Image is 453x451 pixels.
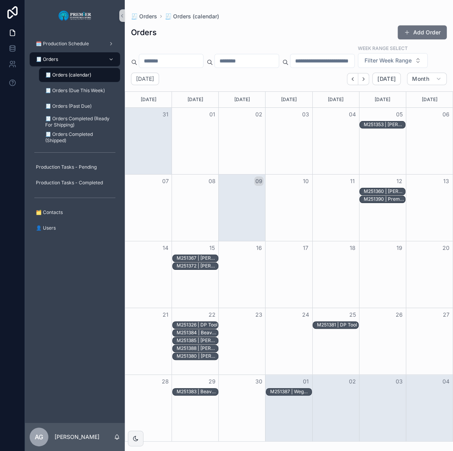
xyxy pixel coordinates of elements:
div: M251388 | Matthews and Fields [177,345,218,352]
h2: [DATE] [136,75,154,83]
button: 15 [207,243,217,253]
div: M251384 | Beaver Creek Industries [177,330,218,336]
span: 👤 Users [36,225,56,231]
div: M251367 | Dave Johnson [177,255,218,262]
span: Month [412,75,429,82]
a: Production Tasks - Completed [30,176,120,190]
div: Month View [125,91,453,442]
span: AG [35,432,43,442]
button: 19 [395,243,404,253]
span: 🗂️ Contacts [36,209,63,216]
img: App logo [58,9,92,22]
span: 🧾 Orders Completed (Shipped) [45,131,112,144]
div: [DATE] [220,92,264,107]
button: 29 [207,377,217,386]
button: 28 [161,377,170,386]
button: 13 [441,176,451,186]
div: M251383 | Beaver Creek Industries [177,389,218,395]
div: [DATE] [126,92,170,107]
button: 08 [207,176,217,186]
div: M251326 | DP Tool [177,321,218,328]
button: 25 [348,310,357,319]
a: 🧾 Orders (calendar) [165,12,219,20]
button: 14 [161,243,170,253]
div: M251385 | Peter Merle [177,337,218,344]
div: M251388 | [PERSON_NAME] and Fields [177,345,218,351]
div: M251360 | William Dassero [364,188,405,195]
button: Back [347,73,358,85]
label: Week Range Select [358,45,408,52]
div: [DATE] [314,92,358,107]
div: M251380 | Mike Manusia [177,353,218,360]
button: 04 [441,377,451,386]
button: 23 [254,310,264,319]
div: M251353 | Conley Caseworks [364,121,405,128]
span: Filter Week Range [365,57,412,64]
div: M251390 | Premier Custom Millwork [364,196,405,203]
div: M251381 | DP Tool [317,321,357,328]
div: M251372 | [PERSON_NAME] Presentation Furniture [177,263,218,269]
button: 07 [161,176,170,186]
button: 04 [348,110,357,119]
div: M251385 | [PERSON_NAME] [177,337,218,344]
button: 10 [301,176,310,186]
button: 12 [395,176,404,186]
a: 🧾 Orders [30,52,120,66]
button: [DATE] [372,73,401,85]
div: M251390 | Premier Custom Millwork [364,196,405,202]
button: 31 [161,110,170,119]
button: Month [407,73,447,85]
div: [DATE] [407,92,451,107]
button: 11 [348,176,357,186]
a: 🗓️ Production Schedule [30,37,120,51]
div: scrollable content [25,31,125,245]
span: 🧾 Orders (Past Due) [45,103,92,109]
button: 05 [395,110,404,119]
span: Production Tasks - Pending [36,164,97,170]
div: M251383 | Beaver Creek Industries [177,388,218,395]
a: 🧾 Orders [131,12,157,20]
button: 16 [254,243,264,253]
span: 🧾 Orders (Due This Week) [45,87,105,94]
div: [DATE] [267,92,311,107]
div: M251372 | Miller's Presentation Furniture [177,262,218,269]
button: 17 [301,243,310,253]
button: 02 [254,110,264,119]
div: M251360 | [PERSON_NAME] [364,188,405,194]
button: 24 [301,310,310,319]
button: 09 [254,176,264,186]
button: 06 [441,110,451,119]
a: 🧾 Orders (Due This Week) [39,84,120,98]
button: 01 [207,110,217,119]
div: M251387 | Wegmans [270,388,311,395]
a: 🧾 Orders Completed (Ready For Shipping) [39,115,120,129]
a: 🧾 Orders (calendar) [39,68,120,82]
a: 🧾 Orders Completed (Shipped) [39,130,120,144]
button: Add Order [398,25,447,39]
a: Production Tasks - Pending [30,160,120,174]
div: M251381 | DP Tool [317,322,357,328]
span: Production Tasks - Completed [36,180,103,186]
a: 🗂️ Contacts [30,205,120,219]
span: [DATE] [377,75,396,82]
h1: Orders [131,27,157,38]
button: 21 [161,310,170,319]
a: 🧾 Orders (Past Due) [39,99,120,113]
button: Next [358,73,369,85]
div: M251380 | [PERSON_NAME] [177,353,218,359]
div: M251353 | [PERSON_NAME] Caseworks [364,121,405,128]
div: M251326 | DP Tool [177,322,218,328]
button: 26 [395,310,404,319]
span: 🧾 Orders (calendar) [45,72,91,78]
a: 👤 Users [30,221,120,235]
span: 🧾 Orders Completed (Ready For Shipping) [45,116,112,128]
button: 02 [348,377,357,386]
button: 01 [301,377,310,386]
p: [PERSON_NAME] [55,433,99,441]
button: 20 [441,243,451,253]
button: 03 [301,110,310,119]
